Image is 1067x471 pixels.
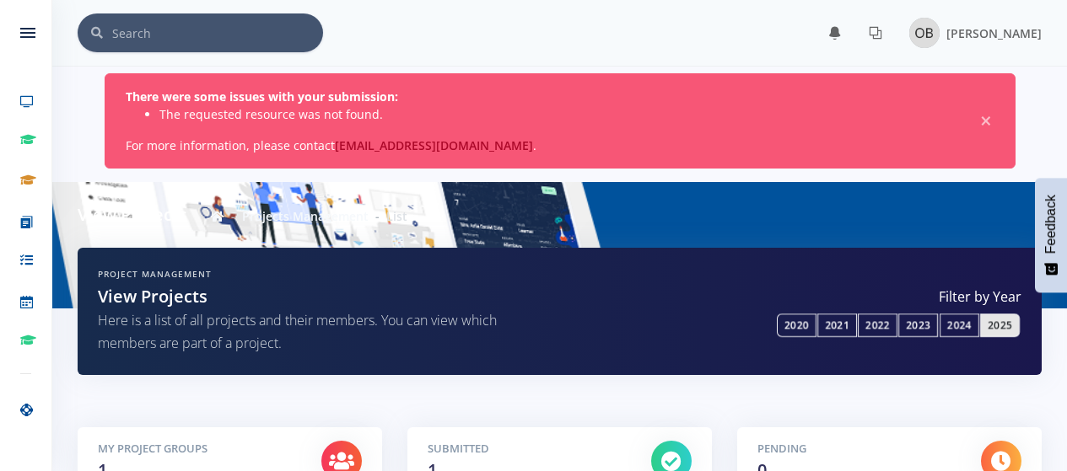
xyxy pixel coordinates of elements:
[898,313,938,337] a: 2023
[777,313,816,337] a: 2020
[817,313,857,337] a: 2021
[757,441,956,458] h5: Pending
[896,14,1042,51] a: Image placeholder [PERSON_NAME]
[211,207,407,225] nav: breadcrumb
[98,268,547,281] h6: Project Management
[112,13,323,52] input: Search
[335,137,533,153] a: [EMAIL_ADDRESS][DOMAIN_NAME]
[98,309,547,355] p: Here is a list of all projects and their members. You can view which members are part of a project.
[98,441,296,458] h5: My Project Groups
[573,286,1022,307] label: Filter by Year
[858,313,897,337] a: 2022
[126,88,398,104] strong: There were some issues with your submission:
[940,313,979,337] a: 2024
[369,207,407,225] li: List
[242,208,369,224] a: Projects Management
[980,313,1020,337] a: 2025
[428,441,626,458] h5: Submitted
[978,113,994,130] button: Close
[105,73,1016,169] div: For more information, please contact .
[98,284,547,309] h2: View Projects
[78,202,187,227] h6: View Projects
[946,25,1042,41] span: [PERSON_NAME]
[909,18,940,48] img: Image placeholder
[978,113,994,130] span: ×
[159,105,954,123] li: The requested resource was not found.
[1043,195,1059,254] span: Feedback
[1035,178,1067,292] button: Feedback - Show survey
